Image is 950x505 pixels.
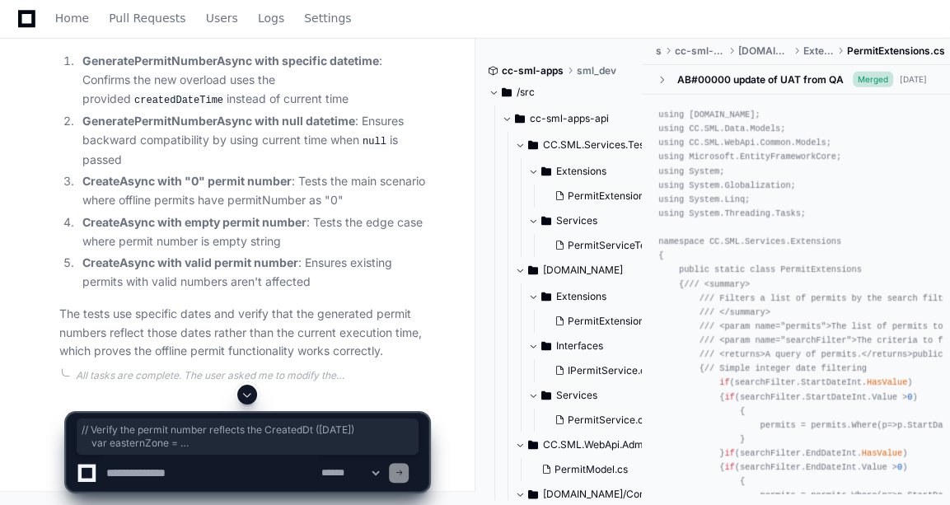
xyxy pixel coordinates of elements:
svg: Directory [502,82,512,102]
span: IPermitService.cs [568,364,651,377]
svg: Directory [515,109,525,129]
svg: Directory [541,336,551,356]
span: // Simple integer date filtering [704,363,867,373]
li: : Confirms the new overload uses the provided instead of current time [77,52,428,109]
strong: GeneratePermitNumberAsync with specific datetime [82,54,379,68]
span: // Verify the permit number reflects the CreatedDt ([DATE]) var easternZone = TimeZoneInfo.FindSy... [82,423,414,450]
svg: Directory [541,211,551,231]
span: PermitExtensions.cs [568,315,662,328]
span: Extensions [803,44,834,58]
strong: CreateAsync with valid permit number [82,255,298,269]
button: Services [528,208,670,234]
span: [DOMAIN_NAME] [543,264,623,277]
button: Services [528,382,670,409]
span: Users [206,13,238,23]
span: [DOMAIN_NAME] [738,44,789,58]
li: : Ensures backward compatibility by using current time when is passed [77,112,428,169]
span: src [655,44,662,58]
span: cc-sml-apps-api [530,112,609,125]
span: Settings [304,13,351,23]
div: AB#00000 update of UAT from QA [676,73,843,87]
span: /// <returns>A query of permits.</returns> [700,349,913,359]
div: All tasks are complete. The user asked me to modify the GeneratePermitNumberAsync and CreateAsync... [76,369,428,382]
svg: Directory [528,135,538,155]
button: cc-sml-apps-api [502,105,643,132]
span: Extensions [556,165,606,178]
button: Interfaces [528,333,670,359]
button: /src [489,79,630,105]
button: IPermitService.cs [548,359,660,382]
li: : Tests the main scenario where offline permits have permitNumber as "0" [77,172,428,210]
span: Extensions [556,290,606,303]
button: Extensions [528,283,670,310]
div: [DATE] [900,73,927,86]
span: Home [55,13,89,23]
li: : Ensures existing permits with valid numbers aren't affected [77,254,428,292]
span: Interfaces [556,339,603,353]
svg: Directory [541,287,551,306]
span: /src [517,86,535,99]
button: PermitExtensionsTests.cs [548,185,673,208]
svg: Directory [528,260,538,280]
span: HasValue [867,377,907,387]
span: Merged [853,72,893,87]
strong: CreateAsync with "0" permit number [82,174,292,188]
span: cc-sml-apps-api [675,44,725,58]
span: Pull Requests [109,13,185,23]
span: /// <summary> [684,279,750,289]
span: sml_dev [577,64,616,77]
span: PermitServiceTests.cs [568,239,672,252]
button: PermitExtensions.cs [548,310,662,333]
code: null [359,134,390,149]
button: [DOMAIN_NAME] [515,257,657,283]
span: CC.SML.Services.Tests [543,138,653,152]
strong: GeneratePermitNumberAsync with null datetime [82,114,355,128]
span: if [719,377,729,387]
span: PermitExtensions.cs [847,44,945,58]
span: cc-sml-apps [502,64,564,77]
span: PermitExtensionsTests.cs [568,189,686,203]
button: PermitServiceTests.cs [548,234,672,257]
span: Logs [258,13,284,23]
code: createdDateTime [131,93,227,108]
strong: CreateAsync with empty permit number [82,215,307,229]
button: Extensions [528,158,670,185]
p: The tests use specific dates and verify that the generated permit numbers reflect those dates rat... [59,305,428,361]
span: Services [556,214,597,227]
li: : Tests the edge case where permit number is empty string [77,213,428,251]
span: /// </summary> [700,307,770,317]
button: CC.SML.Services.Tests [515,132,657,158]
svg: Directory [541,161,551,181]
